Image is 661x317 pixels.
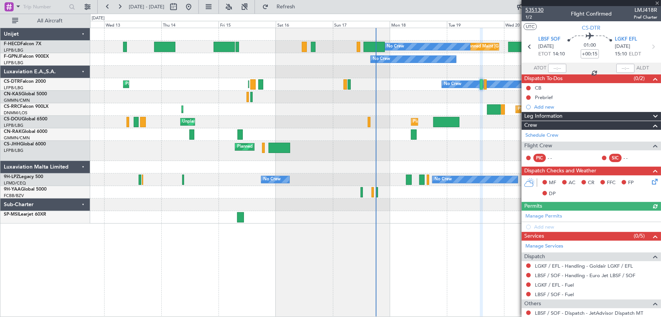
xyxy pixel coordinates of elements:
[270,4,302,9] span: Refresh
[569,179,575,187] span: AC
[584,42,596,49] span: 01:00
[4,129,22,134] span: CN-RAK
[4,98,30,103] a: GMMN/CMN
[4,110,27,116] a: DNMM/LOS
[161,21,219,28] div: Thu 14
[92,15,105,22] div: [DATE]
[237,141,356,153] div: Planned Maint [GEOGRAPHIC_DATA] ([GEOGRAPHIC_DATA])
[607,179,616,187] span: FFC
[535,291,574,298] a: LBSF / SOF - Fuel
[571,10,612,18] div: Flight Confirmed
[4,175,43,179] a: 9H-LPZLegacy 500
[534,65,546,72] span: ATOT
[4,85,23,91] a: LFPB/LBG
[524,300,541,308] span: Others
[4,104,20,109] span: CS-RRC
[525,6,544,14] span: 535130
[553,50,565,58] span: 14:10
[535,85,541,91] div: CB
[4,117,22,121] span: CS-DOU
[4,79,20,84] span: CS-DTR
[259,1,304,13] button: Refresh
[183,116,307,128] div: Unplanned Maint [GEOGRAPHIC_DATA] ([GEOGRAPHIC_DATA])
[582,24,601,32] span: CS-DTR
[129,3,164,10] span: [DATE] - [DATE]
[634,74,645,82] span: (0/2)
[390,21,447,28] div: Mon 18
[20,18,80,24] span: All Aircraft
[525,243,563,250] a: Manage Services
[4,42,41,46] a: F-HECDFalcon 7X
[263,174,281,185] div: No Crew
[524,232,544,241] span: Services
[387,41,405,52] div: No Crew
[628,179,634,187] span: FP
[538,36,560,43] span: LBSF SOF
[629,50,641,58] span: ELDT
[4,180,26,186] a: LFMD/CEQ
[615,50,627,58] span: 15:10
[636,65,649,72] span: ALDT
[444,79,461,90] div: No Crew
[518,104,637,115] div: Planned Maint [GEOGRAPHIC_DATA] ([GEOGRAPHIC_DATA])
[634,6,657,14] span: LMJ418R
[615,43,630,50] span: [DATE]
[434,174,452,185] div: No Crew
[4,47,23,53] a: LFPB/LBG
[4,117,47,121] a: CS-DOUGlobal 6500
[615,36,637,43] span: LGKF EFL
[23,1,67,13] input: Trip Number
[125,79,164,90] div: Planned Maint Sofia
[4,148,23,153] a: LFPB/LBG
[634,232,645,240] span: (0/5)
[413,116,533,128] div: Planned Maint [GEOGRAPHIC_DATA] ([GEOGRAPHIC_DATA])
[623,155,641,161] div: - -
[524,167,596,175] span: Dispatch Checks and Weather
[504,21,561,28] div: Wed 20
[4,79,46,84] a: CS-DTRFalcon 2000
[634,14,657,21] span: Pref Charter
[4,54,20,59] span: F-GPNJ
[535,272,635,279] a: LBSF / SOF - Handling - Euro Jet LBSF / SOF
[219,21,276,28] div: Fri 15
[4,123,23,128] a: LFPB/LBG
[524,142,552,150] span: Flight Crew
[447,21,504,28] div: Tue 19
[524,121,537,130] span: Crew
[548,155,565,161] div: - -
[4,104,48,109] a: CS-RRCFalcon 900LX
[104,21,161,28] div: Wed 13
[535,282,574,288] a: LGKF / EFL - Fuel
[4,212,19,217] span: SP-MSI
[609,154,622,162] div: SIC
[535,94,553,101] div: Prebrief
[538,43,554,50] span: [DATE]
[524,74,563,83] span: Dispatch To-Dos
[524,252,545,261] span: Dispatch
[4,187,47,192] a: 9H-YAAGlobal 5000
[4,129,47,134] a: CN-RAKGlobal 6000
[4,92,21,96] span: CN-KAS
[549,190,556,198] span: DP
[373,54,390,65] div: No Crew
[4,92,47,96] a: CN-KASGlobal 5000
[524,112,563,121] span: Leg Information
[4,142,20,147] span: CS-JHH
[4,42,20,46] span: F-HECD
[4,175,19,179] span: 9H-LPZ
[4,60,23,66] a: LFPB/LBG
[333,21,390,28] div: Sun 17
[525,132,558,139] a: Schedule Crew
[549,179,556,187] span: MF
[4,142,46,147] a: CS-JHHGlobal 6000
[4,212,46,217] a: SP-MSILearjet 60XR
[533,154,546,162] div: PIC
[4,54,49,59] a: F-GPNJFalcon 900EX
[588,179,594,187] span: CR
[4,135,30,141] a: GMMN/CMN
[534,104,657,110] div: Add new
[535,310,643,316] a: LBSF / SOF - Dispatch - JetAdvisor Dispatch MT
[276,21,333,28] div: Sat 16
[538,50,551,58] span: ETOT
[4,187,21,192] span: 9H-YAA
